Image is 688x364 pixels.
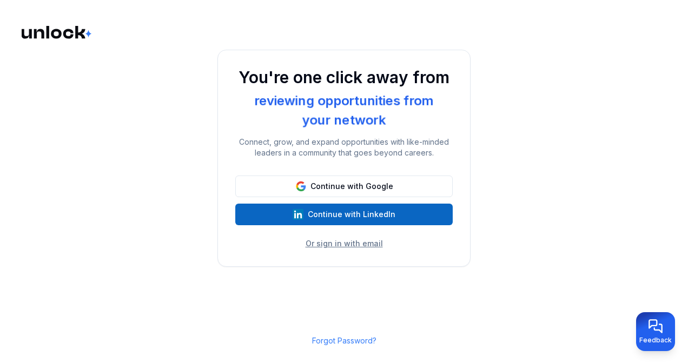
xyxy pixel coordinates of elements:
[235,204,453,225] button: Continue with LinkedIn
[235,68,453,87] h1: You're one click away from
[306,238,383,249] button: Or sign in with email
[636,312,675,351] button: Provide feedback
[639,336,672,345] span: Feedback
[235,91,453,130] div: reviewing opportunities from your network
[235,176,453,197] button: Continue with Google
[22,26,93,39] img: Logo
[312,336,376,345] a: Forgot Password?
[235,137,453,158] p: Connect, grow, and expand opportunities with like-minded leaders in a community that goes beyond ...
